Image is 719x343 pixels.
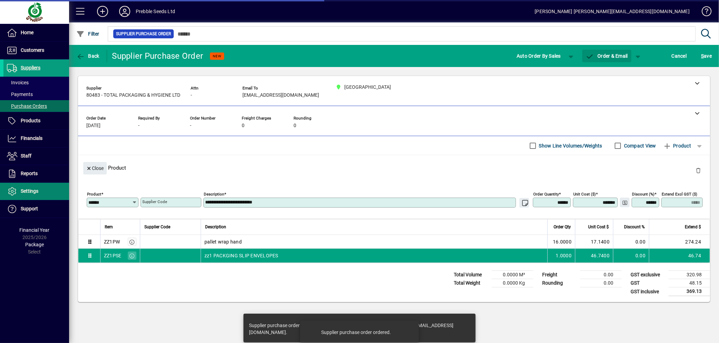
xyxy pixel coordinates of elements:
[294,123,296,128] span: 0
[627,287,669,296] td: GST inclusive
[21,65,40,70] span: Suppliers
[672,50,687,61] span: Cancel
[582,50,631,62] button: Order & Email
[114,5,136,18] button: Profile
[663,140,691,151] span: Product
[75,28,101,40] button: Filter
[21,118,40,123] span: Products
[86,163,104,174] span: Close
[547,249,575,263] td: 1.0000
[75,50,101,62] button: Back
[21,30,33,35] span: Home
[513,50,564,62] button: Auto Order By Sales
[21,188,38,194] span: Settings
[573,192,596,197] mat-label: Unit Cost ($)
[670,50,689,62] button: Cancel
[69,50,107,62] app-page-header-button: Back
[144,223,170,231] span: Supplier Code
[105,223,113,231] span: Item
[321,329,391,336] div: Supplier purchase order ordered.
[669,279,710,287] td: 48.15
[613,235,649,249] td: 0.00
[3,112,69,130] a: Products
[623,142,656,149] label: Compact View
[588,223,609,231] span: Unit Cost $
[690,167,707,173] app-page-header-button: Delete
[3,42,69,59] a: Customers
[685,223,701,231] span: Extend $
[242,93,319,98] span: [EMAIL_ADDRESS][DOMAIN_NAME]
[575,235,613,249] td: 17.1400
[538,142,602,149] label: Show Line Volumes/Weights
[112,50,203,61] div: Supplier Purchase Order
[7,92,33,97] span: Payments
[547,235,575,249] td: 16.0000
[21,171,38,176] span: Reports
[613,249,649,263] td: 0.00
[116,30,171,37] span: Supplier Purchase Order
[3,183,69,200] a: Settings
[205,223,226,231] span: Description
[627,279,669,287] td: GST
[78,155,710,180] div: Product
[3,147,69,165] a: Staff
[249,322,463,336] div: Supplier purchase order #150532 posted. Supplier purchase order emailed to [EMAIL_ADDRESS][DOMAIN...
[620,198,630,207] button: Change Price Levels
[580,271,622,279] td: 0.00
[76,31,99,37] span: Filter
[492,279,533,287] td: 0.0000 Kg
[669,271,710,279] td: 320.98
[86,93,180,98] span: 80483 - TOTAL PACKAGING & HYGIENE LTD
[535,6,690,17] div: [PERSON_NAME] [PERSON_NAME][EMAIL_ADDRESS][DOMAIN_NAME]
[21,153,31,159] span: Staff
[204,252,278,259] span: zz1 PACKGING SLIP ENVELOPES
[242,123,245,128] span: 0
[204,192,224,197] mat-label: Description
[669,287,710,296] td: 369.13
[213,54,221,58] span: NEW
[204,238,242,245] span: pallet wrap hand
[3,200,69,218] a: Support
[3,130,69,147] a: Financials
[104,238,120,245] div: ZZ1PW
[539,271,580,279] td: Freight
[191,93,192,98] span: -
[142,199,167,204] mat-label: Supplier Code
[517,50,561,61] span: Auto Order By Sales
[450,271,492,279] td: Total Volume
[21,135,42,141] span: Financials
[701,53,704,59] span: S
[3,88,69,100] a: Payments
[21,47,44,53] span: Customers
[627,271,669,279] td: GST exclusive
[87,192,101,197] mat-label: Product
[7,103,47,109] span: Purchase Orders
[580,279,622,287] td: 0.00
[7,80,29,85] span: Invoices
[690,162,707,179] button: Delete
[701,50,712,61] span: ave
[649,235,710,249] td: 274.24
[697,1,710,24] a: Knowledge Base
[83,162,107,174] button: Close
[3,100,69,112] a: Purchase Orders
[20,227,50,233] span: Financial Year
[3,77,69,88] a: Invoices
[3,24,69,41] a: Home
[25,242,44,247] span: Package
[660,140,694,152] button: Product
[533,192,559,197] mat-label: Order Quantity
[190,123,191,128] span: -
[649,249,710,263] td: 46.74
[76,53,99,59] span: Back
[138,123,140,128] span: -
[539,279,580,287] td: Rounding
[554,223,571,231] span: Order Qty
[492,271,533,279] td: 0.0000 M³
[450,279,492,287] td: Total Weight
[624,223,645,231] span: Discount %
[662,192,697,197] mat-label: Extend excl GST ($)
[575,249,613,263] td: 46.7400
[586,53,628,59] span: Order & Email
[104,252,122,259] div: ZZ1PSE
